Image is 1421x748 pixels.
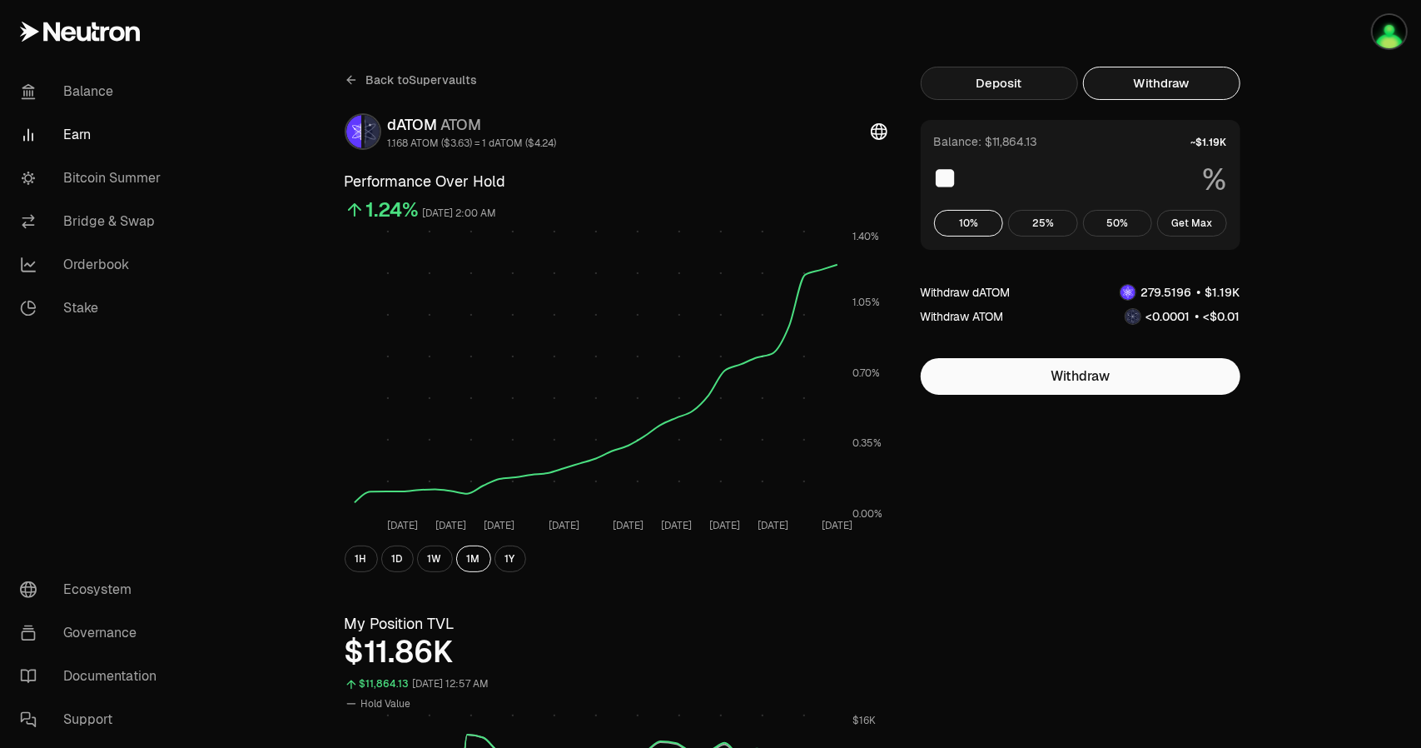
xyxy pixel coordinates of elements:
[7,655,180,698] a: Documentation
[413,675,489,694] div: [DATE] 12:57 AM
[1373,15,1406,48] img: Ledger
[7,698,180,741] a: Support
[345,612,887,636] h3: My Position TVL
[456,546,491,572] button: 1M
[361,697,411,711] span: Hold Value
[852,230,879,243] tspan: 1.40%
[1008,210,1078,237] button: 25%
[387,520,418,533] tspan: [DATE]
[7,611,180,655] a: Governance
[852,714,876,727] tspan: $16K
[852,296,880,309] tspan: 1.05%
[366,197,420,223] div: 1.24%
[388,137,557,150] div: 1.168 ATOM ($3.63) = 1 dATOM ($4.24)
[1083,67,1240,100] button: Withdraw
[1125,309,1140,324] img: ATOM Logo
[381,546,414,572] button: 1D
[758,520,788,533] tspan: [DATE]
[7,70,180,113] a: Balance
[360,675,410,694] div: $11,864.13
[1120,285,1135,300] img: dATOM Logo
[388,113,557,137] div: dATOM
[7,287,180,330] a: Stake
[7,157,180,200] a: Bitcoin Summer
[366,72,478,88] span: Back to Supervaults
[7,568,180,611] a: Ecosystem
[852,437,882,451] tspan: 0.35%
[417,546,453,572] button: 1W
[423,204,497,223] div: [DATE] 2:00 AM
[709,520,740,533] tspan: [DATE]
[921,67,1078,100] button: Deposit
[345,170,887,193] h3: Performance Over Hold
[921,308,1004,325] div: Withdraw ATOM
[852,507,882,521] tspan: 0.00%
[852,367,880,380] tspan: 0.70%
[345,636,887,669] div: $11.86K
[934,210,1004,237] button: 10%
[484,520,514,533] tspan: [DATE]
[435,520,466,533] tspan: [DATE]
[921,284,1011,301] div: Withdraw dATOM
[548,520,579,533] tspan: [DATE]
[494,546,526,572] button: 1Y
[822,520,852,533] tspan: [DATE]
[1083,210,1153,237] button: 50%
[934,133,1038,150] div: Balance: $11,864.13
[346,115,361,148] img: dATOM Logo
[7,200,180,243] a: Bridge & Swap
[345,67,478,93] a: Back toSupervaults
[7,113,180,157] a: Earn
[661,520,692,533] tspan: [DATE]
[7,243,180,287] a: Orderbook
[1157,210,1227,237] button: Get Max
[365,115,380,148] img: ATOM Logo
[345,546,378,572] button: 1H
[441,115,482,134] span: ATOM
[613,520,643,533] tspan: [DATE]
[921,358,1240,395] button: Withdraw
[1203,163,1227,197] span: %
